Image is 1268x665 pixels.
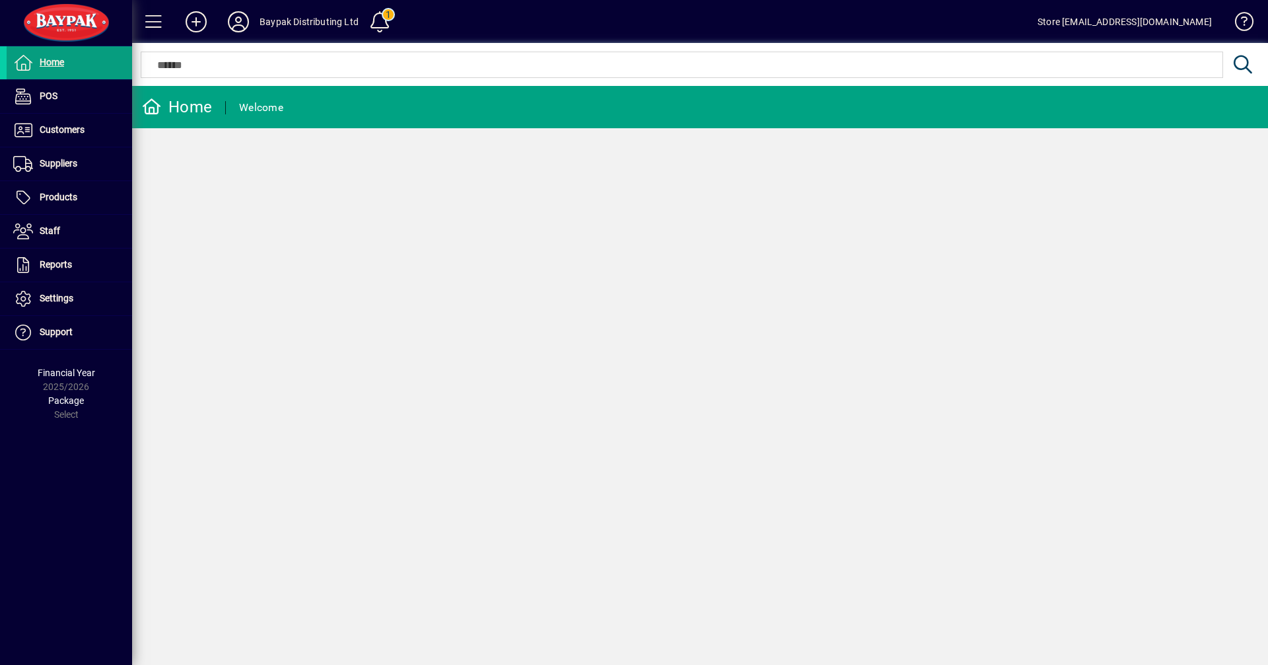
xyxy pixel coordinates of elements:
[260,11,359,32] div: Baypak Distributing Ltd
[7,249,132,282] a: Reports
[40,57,64,67] span: Home
[175,10,217,34] button: Add
[7,316,132,349] a: Support
[40,91,57,101] span: POS
[38,368,95,378] span: Financial Year
[40,293,73,303] span: Settings
[40,124,85,135] span: Customers
[7,114,132,147] a: Customers
[7,215,132,248] a: Staff
[7,181,132,214] a: Products
[142,97,212,118] div: Home
[40,225,60,236] span: Staff
[48,395,84,406] span: Package
[40,259,72,270] span: Reports
[7,80,132,113] a: POS
[1038,11,1212,32] div: Store [EMAIL_ADDRESS][DOMAIN_NAME]
[239,97,283,118] div: Welcome
[1225,3,1251,46] a: Knowledge Base
[217,10,260,34] button: Profile
[40,158,77,169] span: Suppliers
[40,327,73,337] span: Support
[40,192,77,202] span: Products
[7,282,132,315] a: Settings
[7,147,132,180] a: Suppliers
